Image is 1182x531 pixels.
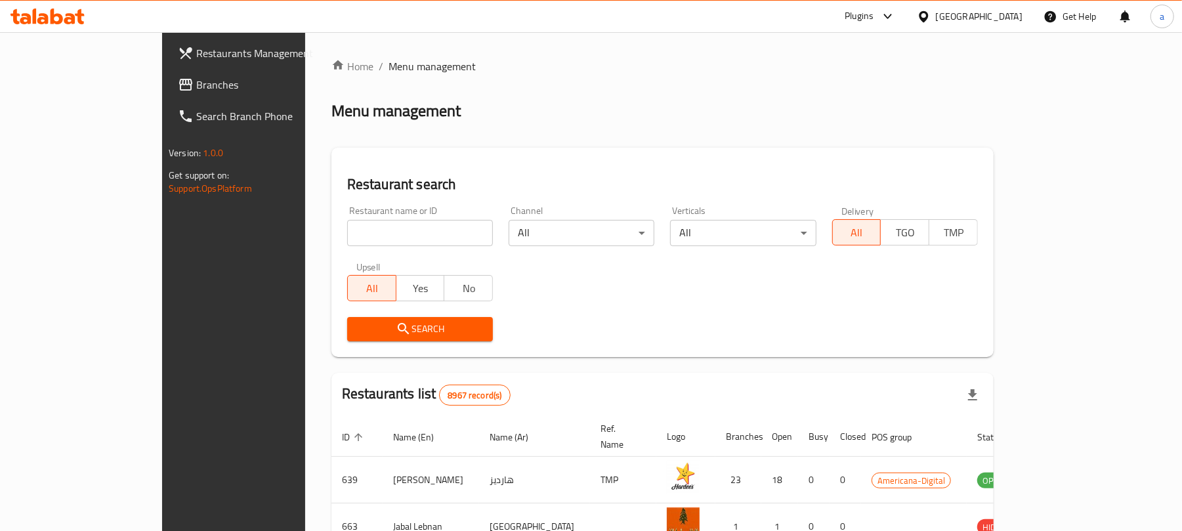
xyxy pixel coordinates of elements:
h2: Restaurant search [347,175,978,194]
div: [GEOGRAPHIC_DATA] [936,9,1023,24]
label: Delivery [841,206,874,215]
span: 1.0.0 [203,144,223,161]
span: TGO [886,223,924,242]
td: TMP [590,457,656,503]
div: All [509,220,654,246]
span: Search [358,321,482,337]
nav: breadcrumb [331,58,994,74]
span: Restaurants Management [196,45,349,61]
span: Americana-Digital [872,473,950,488]
button: TMP [929,219,978,245]
span: ID [342,429,367,445]
div: All [670,220,816,246]
div: Total records count [439,385,510,406]
span: No [450,279,488,298]
td: 23 [715,457,761,503]
span: Search Branch Phone [196,108,349,124]
td: هارديز [479,457,590,503]
th: Busy [798,417,830,457]
span: Version: [169,144,201,161]
td: 0 [830,457,861,503]
span: a [1160,9,1164,24]
span: Name (Ar) [490,429,545,445]
button: All [832,219,881,245]
span: 8967 record(s) [440,389,509,402]
li: / [379,58,383,74]
label: Upsell [356,262,381,271]
div: Export file [957,379,988,411]
td: 0 [798,457,830,503]
span: Ref. Name [601,421,641,452]
th: Logo [656,417,715,457]
div: OPEN [977,473,1009,488]
button: TGO [880,219,929,245]
button: Search [347,317,493,341]
span: Branches [196,77,349,93]
span: OPEN [977,473,1009,488]
span: Name (En) [393,429,451,445]
h2: Restaurants list [342,384,511,406]
span: Menu management [389,58,476,74]
td: [PERSON_NAME] [383,457,479,503]
span: POS group [872,429,929,445]
button: All [347,275,396,301]
span: Get support on: [169,167,229,184]
span: Yes [402,279,440,298]
td: 18 [761,457,798,503]
span: All [353,279,391,298]
span: TMP [935,223,973,242]
a: Support.OpsPlatform [169,180,252,197]
th: Open [761,417,798,457]
a: Restaurants Management [167,37,360,69]
input: Search for restaurant name or ID.. [347,220,493,246]
span: All [838,223,876,242]
th: Closed [830,417,861,457]
h2: Menu management [331,100,461,121]
span: Status [977,429,1020,445]
th: Branches [715,417,761,457]
img: Hardee's [667,461,700,494]
div: Plugins [845,9,874,24]
button: Yes [396,275,445,301]
button: No [444,275,493,301]
a: Branches [167,69,360,100]
a: Search Branch Phone [167,100,360,132]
